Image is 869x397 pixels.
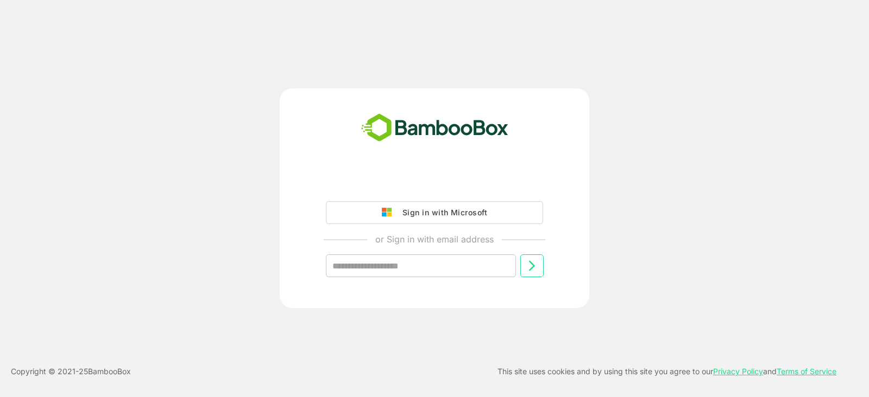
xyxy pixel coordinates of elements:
[397,206,487,220] div: Sign in with Microsoft
[375,233,494,246] p: or Sign in with email address
[713,367,763,376] a: Privacy Policy
[777,367,836,376] a: Terms of Service
[498,365,836,378] p: This site uses cookies and by using this site you agree to our and
[326,201,543,224] button: Sign in with Microsoft
[382,208,397,217] img: google
[320,171,549,195] iframe: Sign in with Google Button
[11,365,131,378] p: Copyright © 2021- 25 BambooBox
[355,110,514,146] img: bamboobox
